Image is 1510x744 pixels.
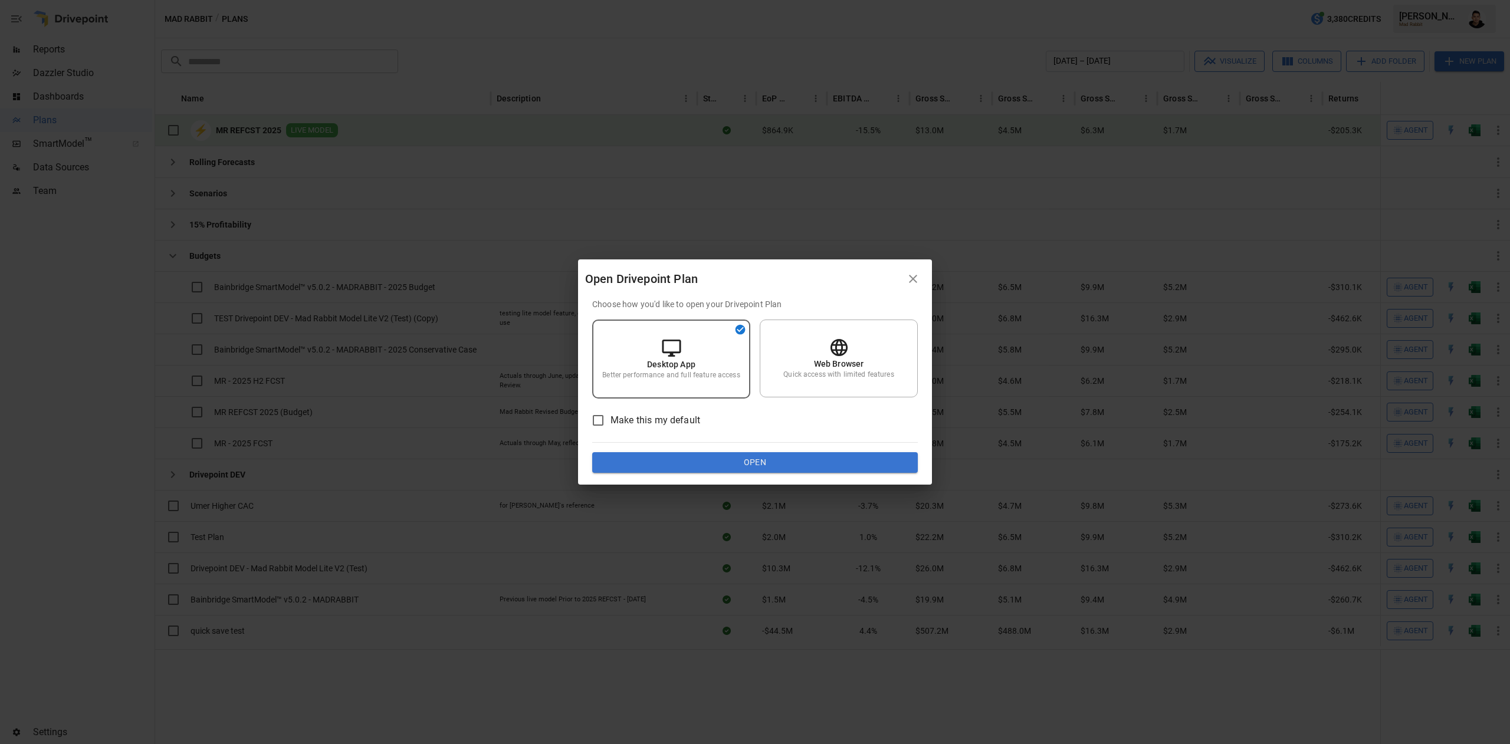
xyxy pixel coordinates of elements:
p: Choose how you'd like to open your Drivepoint Plan [592,298,918,310]
p: Desktop App [647,358,695,370]
p: Quick access with limited features [783,370,894,380]
div: Open Drivepoint Plan [585,269,901,288]
button: Open [592,452,918,473]
p: Better performance and full feature access [602,370,740,380]
span: Make this my default [610,413,700,427]
p: Web Browser [814,358,864,370]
